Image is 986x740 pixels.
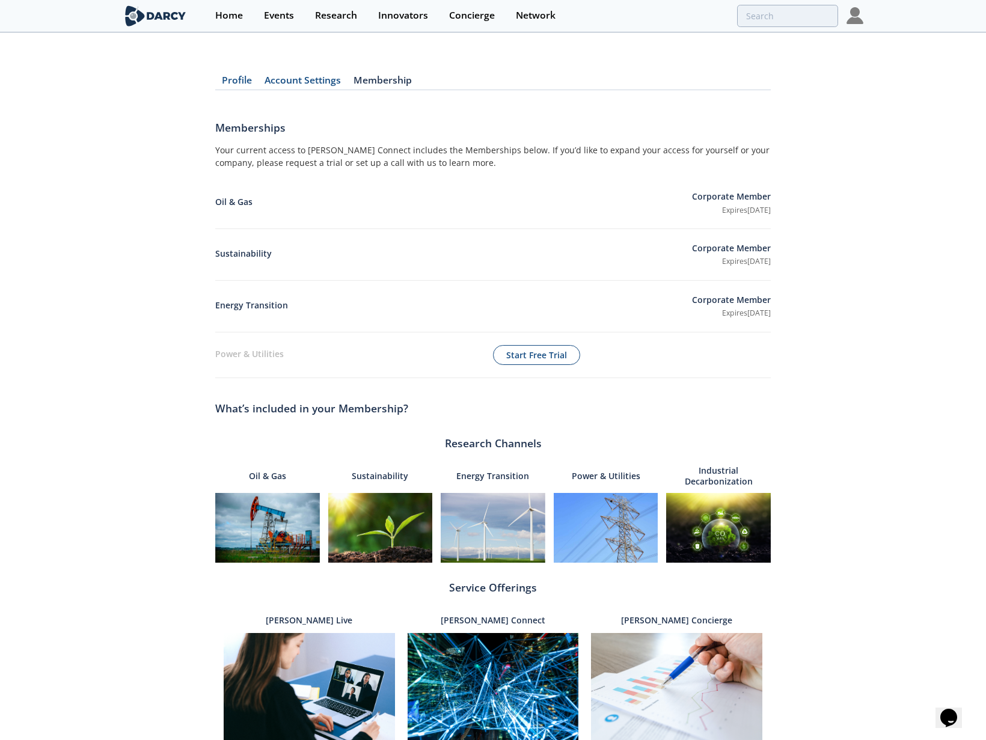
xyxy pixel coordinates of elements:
[441,493,545,563] img: energy-e11202bc638c76e8d54b5a3ddfa9579d.jpg
[666,493,771,563] img: industrial-decarbonization-299db23ffd2d26ea53b85058e0ea4a31.jpg
[215,579,771,595] div: Service Offerings
[215,11,243,20] div: Home
[847,7,863,24] img: Profile
[692,190,771,205] p: Corporate Member
[449,11,495,20] div: Concierge
[215,247,692,262] p: Sustainability
[493,345,580,365] button: Start Free Trial
[215,120,771,144] h1: Memberships
[215,144,771,177] div: Your current access to [PERSON_NAME] Connect includes the Memberships below. If you’d like to exp...
[347,76,418,90] a: Membership
[328,493,433,563] img: sustainability-770903ad21d5b8021506027e77cf2c8d.jpg
[554,493,658,563] img: power-0245a545bc4df729e8541453bebf1337.jpg
[572,463,640,489] p: Power & Utilities
[441,615,545,626] p: [PERSON_NAME] Connect
[264,11,294,20] div: Events
[621,615,732,626] p: [PERSON_NAME] Concierge
[266,615,352,626] p: [PERSON_NAME] Live
[692,293,771,308] p: Corporate Member
[215,299,692,314] p: Energy Transition
[737,5,838,27] input: Advanced Search
[215,493,320,563] img: oilandgas-64dff166b779d667df70ba2f03b7bb17.jpg
[215,195,692,210] p: Oil & Gas
[352,463,408,489] p: Sustainability
[215,76,258,90] a: Profile
[692,308,771,319] p: Expires [DATE]
[378,11,428,20] div: Innovators
[935,692,974,728] iframe: chat widget
[692,242,771,257] p: Corporate Member
[692,205,771,216] p: Expires [DATE]
[249,463,286,489] p: Oil & Gas
[516,11,556,20] div: Network
[456,463,529,489] p: Energy Transition
[123,5,188,26] img: logo-wide.svg
[315,11,357,20] div: Research
[666,463,771,489] p: Industrial Decarbonization
[215,395,771,423] div: What’s included in your Membership?
[215,347,493,362] p: Power & Utilities
[692,256,771,267] p: Expires [DATE]
[215,435,771,451] div: Research Channels
[258,76,347,90] a: Account Settings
